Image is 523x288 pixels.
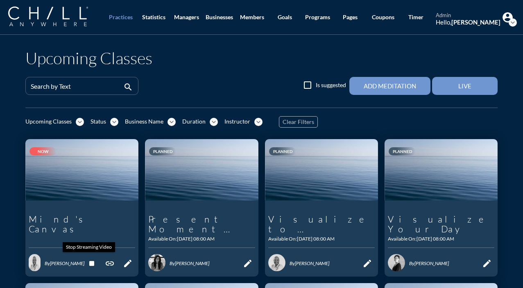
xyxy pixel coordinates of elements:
a: Company Logo [8,7,104,27]
div: Businesses [206,14,233,21]
div: Business Name [125,118,163,125]
div: Programs [305,14,330,21]
i: expand_more [168,118,176,126]
div: Status [91,118,106,125]
i: edit [123,259,133,268]
i: expand_more [76,118,84,126]
i: expand_more [210,118,218,126]
div: Coupons [372,14,394,21]
img: 1586208635710%20-%20Eileen.jpg [388,254,405,271]
i: stop [87,259,97,268]
span: [PERSON_NAME] [414,260,449,266]
i: edit [243,259,253,268]
img: 1586445345380%20-%20Steph_Chill_Profile_Temporary_BW.jpg [148,254,165,271]
span: By [290,260,295,266]
span: [PERSON_NAME] [50,260,84,266]
div: Duration [182,118,206,125]
div: Pages [343,14,358,21]
span: By [45,260,50,266]
div: Live [446,82,483,90]
div: Instructor [224,118,250,125]
h1: Upcoming Classes [25,48,152,68]
div: Goals [278,14,292,21]
div: admin [436,12,500,19]
input: Search by Text [31,84,122,94]
div: Add Meditation [364,82,416,90]
span: By [170,260,175,266]
span: Clear Filters [283,119,314,126]
i: expand_more [509,18,517,27]
div: Practices [109,14,133,21]
i: edit [482,259,492,268]
div: Upcoming Classes [25,118,72,125]
button: Live [432,77,498,95]
i: expand_more [254,118,263,126]
div: Members [240,14,264,21]
button: Add Meditation [349,77,430,95]
img: 1582832593142%20-%2027a774d8d5.png [29,254,41,271]
span: [PERSON_NAME] [295,260,329,266]
i: expand_more [110,118,118,126]
button: Clear Filters [279,116,318,128]
div: Managers [174,14,199,21]
span: [PERSON_NAME] [175,260,209,266]
img: 1582832593142%20-%2027a774d8d5.png [268,254,285,271]
i: edit [362,259,372,268]
div: Timer [408,14,423,21]
img: Company Logo [8,7,88,26]
span: Stop Streaming Video [66,244,112,250]
div: Hello, [436,18,500,26]
i: search [123,82,133,92]
span: By [409,260,414,266]
img: Profile icon [503,12,513,22]
label: Is suggested [316,81,346,89]
div: Statistics [142,14,165,21]
i: link [105,259,115,268]
strong: [PERSON_NAME] [451,18,500,26]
